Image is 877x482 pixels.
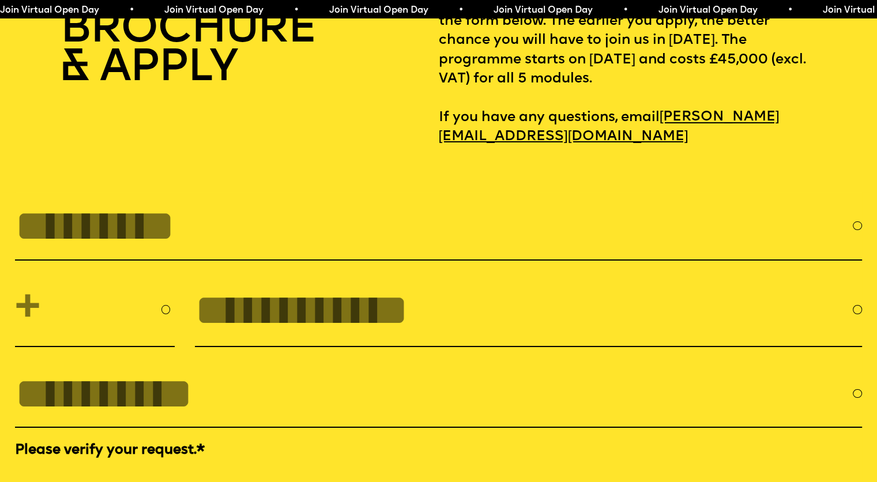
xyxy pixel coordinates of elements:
span: • [293,6,299,15]
label: Please verify your request. [15,441,861,460]
a: [PERSON_NAME][EMAIL_ADDRESS][DOMAIN_NAME] [439,104,780,150]
span: • [129,6,134,15]
span: • [623,6,628,15]
span: • [788,6,793,15]
span: • [458,6,464,15]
